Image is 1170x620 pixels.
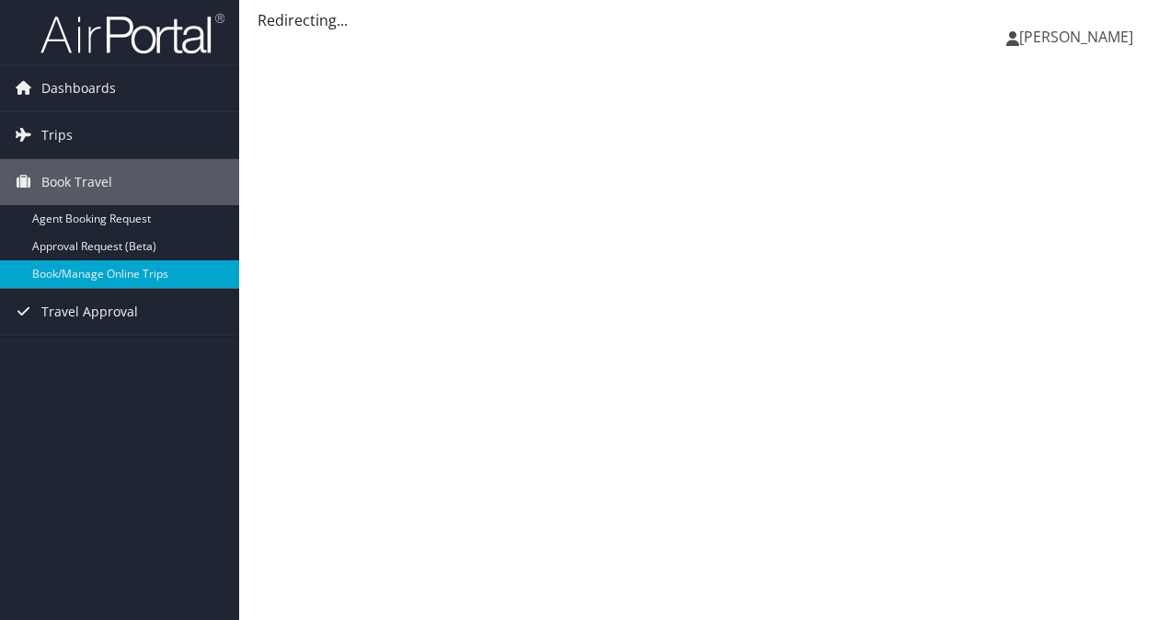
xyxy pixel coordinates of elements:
[40,12,224,55] img: airportal-logo.png
[41,159,112,205] span: Book Travel
[41,112,73,158] span: Trips
[41,289,138,335] span: Travel Approval
[41,65,116,111] span: Dashboards
[1006,9,1152,64] a: [PERSON_NAME]
[258,9,1152,31] div: Redirecting...
[1019,27,1133,47] span: [PERSON_NAME]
